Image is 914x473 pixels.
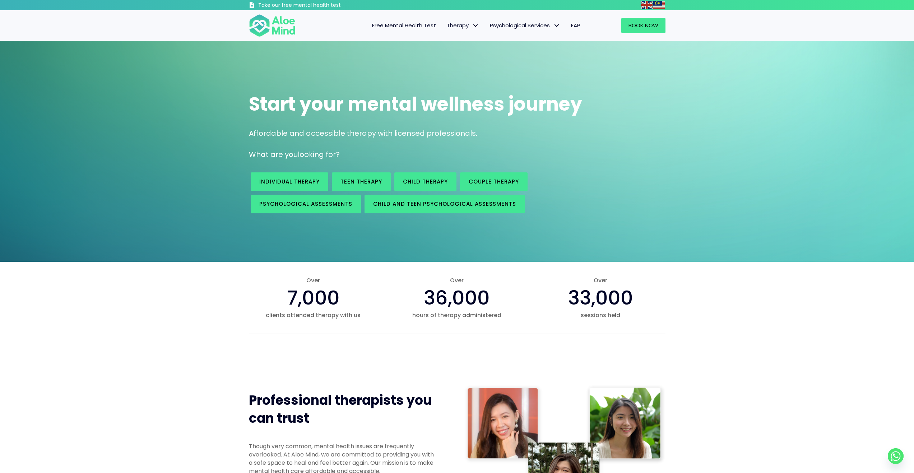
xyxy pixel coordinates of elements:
a: EAP [566,18,586,33]
a: Whatsapp [888,448,904,464]
span: Therapy: submenu [470,20,481,31]
span: Book Now [628,22,658,29]
a: TherapyTherapy: submenu [441,18,484,33]
span: EAP [571,22,580,29]
img: en [641,1,653,9]
span: 33,000 [568,284,633,311]
span: Start your mental wellness journey [249,91,582,117]
a: Psychological assessments [251,195,361,213]
nav: Menu [305,18,586,33]
span: Couple therapy [469,178,519,185]
a: Psychological ServicesPsychological Services: submenu [484,18,566,33]
span: Over [536,276,665,284]
span: hours of therapy administered [392,311,521,319]
span: 7,000 [287,284,340,311]
a: Free Mental Health Test [367,18,441,33]
a: English [641,1,653,9]
a: Child Therapy [394,172,456,191]
a: Book Now [621,18,665,33]
a: Individual therapy [251,172,328,191]
span: What are you [249,149,298,159]
span: sessions held [536,311,665,319]
a: Child and Teen Psychological assessments [365,195,525,213]
span: looking for? [298,149,340,159]
img: ms [653,1,665,9]
span: Free Mental Health Test [372,22,436,29]
span: 36,000 [424,284,490,311]
span: Over [249,276,378,284]
a: Teen Therapy [332,172,391,191]
a: Take our free mental health test [249,2,379,10]
span: Psychological Services: submenu [552,20,562,31]
h3: Take our free mental health test [258,2,379,9]
p: Affordable and accessible therapy with licensed professionals. [249,128,665,139]
span: Professional therapists you can trust [249,391,432,427]
img: Aloe mind Logo [249,14,296,37]
a: Malay [653,1,665,9]
span: Individual therapy [259,178,320,185]
span: Child Therapy [403,178,448,185]
span: clients attended therapy with us [249,311,378,319]
span: Psychological assessments [259,200,352,208]
a: Couple therapy [460,172,528,191]
span: Child and Teen Psychological assessments [373,200,516,208]
span: Over [392,276,521,284]
span: Psychological Services [490,22,560,29]
span: Therapy [447,22,479,29]
span: Teen Therapy [340,178,382,185]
